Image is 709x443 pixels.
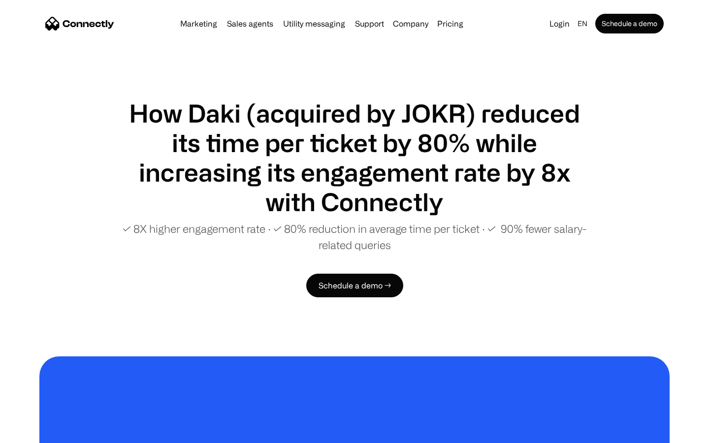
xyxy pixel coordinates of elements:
[433,20,467,28] a: Pricing
[10,425,59,440] aside: Language selected: English
[578,17,587,31] div: en
[279,20,349,28] a: Utility messaging
[20,426,59,440] ul: Language list
[176,20,221,28] a: Marketing
[223,20,277,28] a: Sales agents
[118,221,591,253] p: ✓ 8X higher engagement rate ∙ ✓ 80% reduction in average time per ticket ∙ ✓ 90% fewer salary-rel...
[595,14,664,33] a: Schedule a demo
[351,20,388,28] a: Support
[118,98,591,217] h1: How Daki (acquired by JOKR) reduced its time per ticket by 80% while increasing its engagement ra...
[306,274,403,297] a: Schedule a demo →
[393,17,428,31] div: Company
[546,17,574,31] a: Login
